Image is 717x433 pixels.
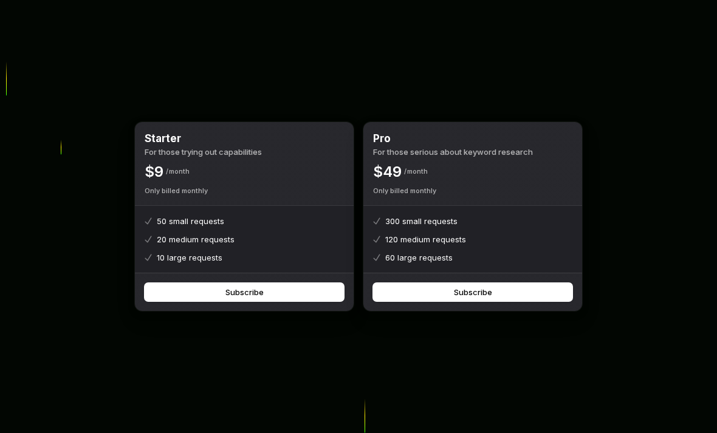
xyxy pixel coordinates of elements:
p: For those trying out capabilities [145,146,262,157]
p: Only billed monthly [373,186,436,196]
p: Month [166,166,190,176]
p: 60 large requests [385,252,453,263]
p: 120 medium requests [385,234,466,245]
h2: Pro [373,132,391,146]
p: 20 medium requests [157,234,235,245]
h2: Starter [145,132,181,146]
p: Only billed monthly [145,186,208,196]
p: 300 small requests [385,216,458,227]
p: Month [404,166,428,176]
p: For those serious about keyword research [373,146,533,157]
button: Subscribe [145,283,344,301]
p: $ 9 [145,162,163,182]
p: $ 49 [373,162,402,182]
p: 50 small requests [157,216,224,227]
p: 10 large requests [157,252,222,263]
button: Subscribe [373,283,572,301]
